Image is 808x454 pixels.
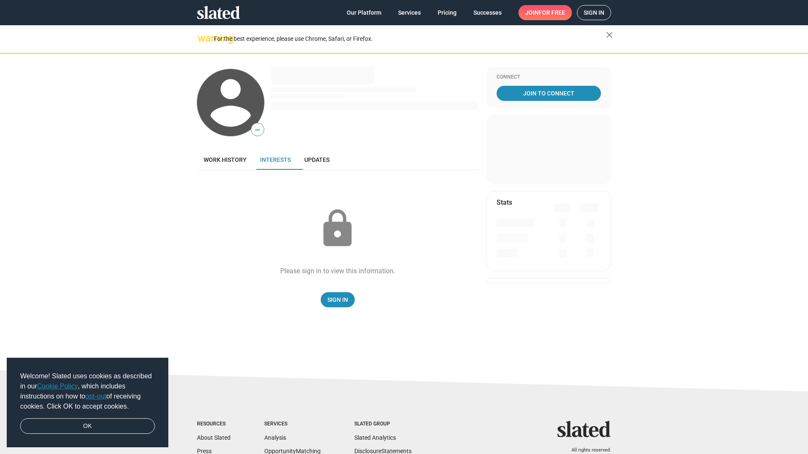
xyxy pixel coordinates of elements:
a: dismiss cookie message [20,418,155,434]
a: opt-out [85,393,106,400]
a: Our Platform [340,5,388,20]
div: Please sign in to view this information. [280,267,395,275]
a: Work history [197,150,253,170]
span: Pricing [438,5,457,20]
a: Join To Connect [497,86,601,101]
a: Sign In [321,292,355,307]
a: Joinfor free [518,5,572,20]
span: Join [525,5,565,20]
div: Resources [197,421,231,428]
a: Cookie Policy [37,383,78,390]
a: Interests [253,150,298,170]
a: Services [391,5,428,20]
div: For the best experience, please use Chrome, Safari, or Firefox. [214,33,606,45]
span: Services [398,5,421,20]
div: cookieconsent [7,358,168,448]
span: for free [539,5,565,20]
mat-icon: close [604,30,614,40]
span: Sign in [584,5,604,20]
a: Slated Analytics [354,434,396,441]
div: Services [264,421,321,428]
span: Work history [204,156,247,163]
div: Slated Group [354,421,412,428]
span: Sign In [327,292,348,307]
mat-icon: warning [198,33,208,43]
mat-icon: lock [316,208,359,250]
mat-card-title: Stats [497,198,512,207]
a: Analysis [264,434,286,441]
span: Join To Connect [498,86,599,101]
span: Successes [473,5,502,20]
a: Successes [467,5,508,20]
span: Updates [304,156,330,163]
a: Sign in [577,5,611,20]
span: — [251,124,264,135]
span: Welcome! Slated uses cookies as described in our , which includes instructions on how to of recei... [20,371,155,412]
div: Connect [497,74,601,81]
a: Updates [298,150,336,170]
span: Our Platform [347,5,381,20]
a: About Slated [197,434,231,441]
span: Interests [260,156,291,163]
a: Pricing [431,5,463,20]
